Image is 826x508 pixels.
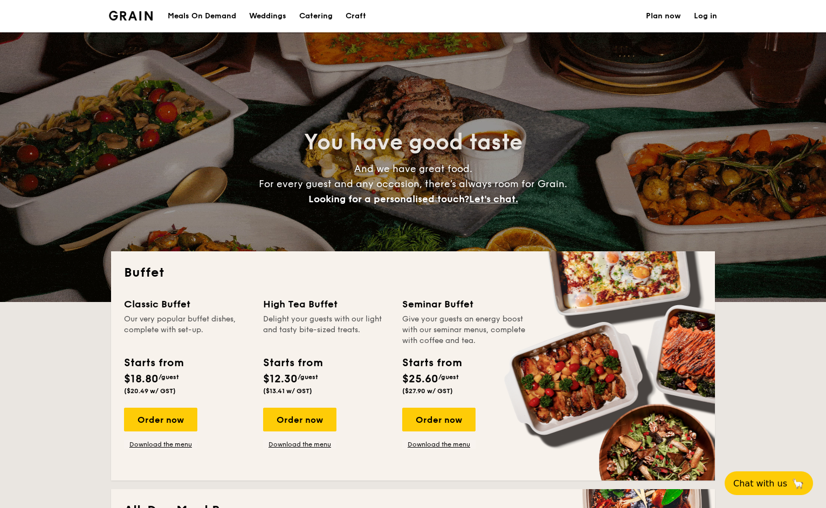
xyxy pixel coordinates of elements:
span: Chat with us [733,478,787,489]
span: $12.30 [263,373,298,386]
span: ($13.41 w/ GST) [263,387,312,395]
a: Download the menu [402,440,476,449]
div: Classic Buffet [124,297,250,312]
div: Starts from [124,355,183,371]
div: Order now [124,408,197,431]
span: ($20.49 w/ GST) [124,387,176,395]
div: Delight your guests with our light and tasty bite-sized treats. [263,314,389,346]
span: /guest [438,373,459,381]
a: Download the menu [263,440,336,449]
div: Starts from [263,355,322,371]
span: $25.60 [402,373,438,386]
div: Our very popular buffet dishes, complete with set-up. [124,314,250,346]
span: ($27.90 w/ GST) [402,387,453,395]
div: Give your guests an energy boost with our seminar menus, complete with coffee and tea. [402,314,528,346]
div: High Tea Buffet [263,297,389,312]
a: Download the menu [124,440,197,449]
div: Seminar Buffet [402,297,528,312]
div: Starts from [402,355,461,371]
div: Order now [263,408,336,431]
button: Chat with us🦙 [725,471,813,495]
a: Logotype [109,11,153,20]
div: Order now [402,408,476,431]
span: 🦙 [791,477,804,490]
span: /guest [298,373,318,381]
span: Let's chat. [469,193,518,205]
img: Grain [109,11,153,20]
h2: Buffet [124,264,702,282]
span: $18.80 [124,373,159,386]
span: /guest [159,373,179,381]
